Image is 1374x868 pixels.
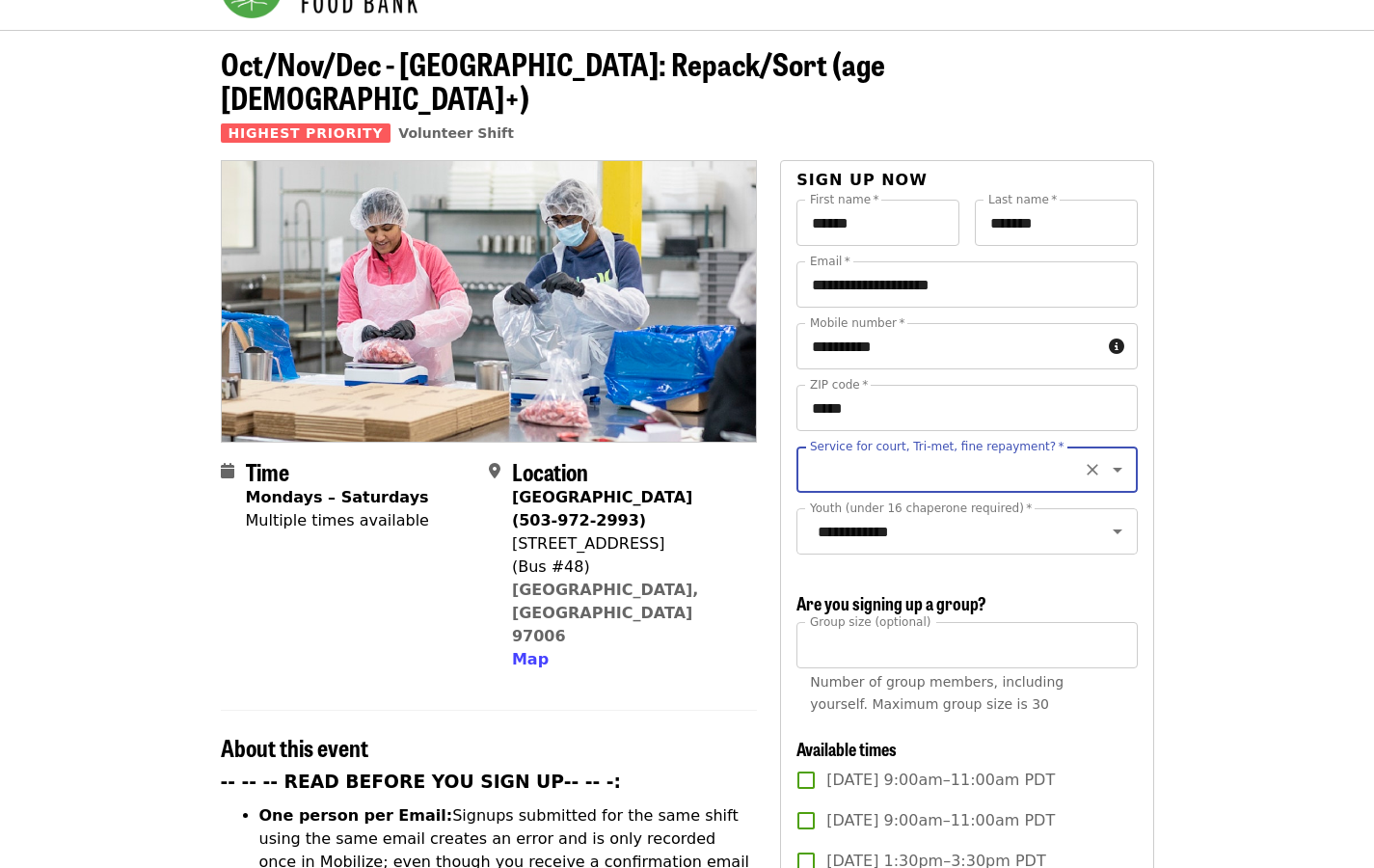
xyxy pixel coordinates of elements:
label: Service for court, Tri-met, fine repayment? [810,441,1064,452]
div: [STREET_ADDRESS] [512,532,741,556]
span: [DATE] 9:00am–11:00am PDT [826,769,1055,792]
span: Highest Priority [221,123,391,143]
span: Number of group members, including yourself. Maximum group size is 30 [810,674,1064,712]
strong: One person per Email: [259,806,453,825]
strong: -- -- -- READ BEFORE YOU SIGN UP-- -- -: [221,772,622,792]
strong: [GEOGRAPHIC_DATA] (503-972-2993) [512,488,692,529]
button: Open [1104,456,1131,483]
img: Oct/Nov/Dec - Beaverton: Repack/Sort (age 10+) organized by Oregon Food Bank [222,161,757,441]
input: [object Object] [796,622,1137,668]
span: Sign up now [796,171,928,189]
input: Mobile number [796,323,1100,369]
a: [GEOGRAPHIC_DATA], [GEOGRAPHIC_DATA] 97006 [512,581,699,645]
span: Available times [796,736,897,761]
span: Group size (optional) [810,614,930,628]
a: Volunteer Shift [398,125,514,141]
button: Clear [1079,456,1106,483]
input: ZIP code [796,385,1137,431]
label: Last name [988,194,1057,205]
i: circle-info icon [1109,338,1124,356]
label: Mobile number [810,317,904,329]
div: Multiple times available [246,509,429,532]
label: Email [810,256,850,267]
button: Map [512,648,549,671]
span: Location [512,454,588,488]
input: Last name [975,200,1138,246]
strong: Mondays – Saturdays [246,488,429,506]
label: First name [810,194,879,205]
i: map-marker-alt icon [489,462,500,480]
label: ZIP code [810,379,868,391]
span: About this event [221,730,368,764]
span: Map [512,650,549,668]
button: Open [1104,518,1131,545]
span: Oct/Nov/Dec - [GEOGRAPHIC_DATA]: Repack/Sort (age [DEMOGRAPHIC_DATA]+) [221,41,885,120]
span: [DATE] 9:00am–11:00am PDT [826,809,1055,832]
input: First name [796,200,959,246]
span: Time [246,454,289,488]
i: calendar icon [221,462,234,480]
input: Email [796,261,1137,308]
label: Youth (under 16 chaperone required) [810,502,1032,514]
div: (Bus #48) [512,556,741,579]
span: Are you signing up a group? [796,590,986,615]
